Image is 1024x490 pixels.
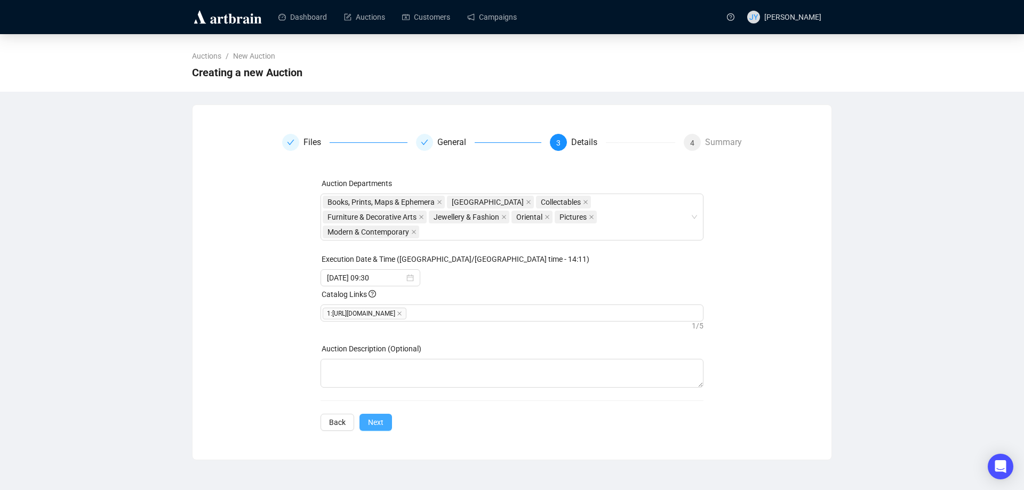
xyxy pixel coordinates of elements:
[437,134,475,151] div: General
[419,214,424,220] span: close
[541,196,581,208] span: Collectables
[516,211,542,223] span: Oriental
[402,3,450,31] a: Customers
[322,255,589,263] label: Execution Date & Time (Europe/London time - 14:11)
[287,139,294,146] span: check
[192,64,302,81] span: Creating a new Auction
[684,134,742,151] div: 4Summary
[397,311,402,316] span: close
[327,211,417,223] span: Furniture & Decorative Arts
[327,196,435,208] span: Books, Prints, Maps & Ephemera
[411,229,417,235] span: close
[282,134,407,151] div: Files
[749,11,758,23] span: JY
[278,3,327,31] a: Dashboard
[323,196,445,208] span: Books, Prints, Maps & Ephemera
[323,308,406,319] span: 1 : [URL][DOMAIN_NAME]
[550,134,675,151] div: 3Details
[583,199,588,205] span: close
[321,414,354,431] button: Back
[226,50,229,62] li: /
[327,226,409,238] span: Modern & Contemporary
[437,199,442,205] span: close
[421,139,428,146] span: check
[589,214,594,220] span: close
[190,50,223,62] a: Auctions
[231,50,277,62] a: New Auction
[344,3,385,31] a: Auctions
[526,199,531,205] span: close
[323,226,419,238] span: Modern & Contemporary
[511,211,553,223] span: Oriental
[369,290,376,298] span: question-circle
[322,290,376,299] span: Catalog Links
[536,196,591,208] span: Collectables
[727,13,734,21] span: question-circle
[434,211,499,223] span: Jewellery & Fashion
[545,214,550,220] span: close
[321,322,704,330] div: 1 / 5
[323,211,427,223] span: Furniture & Decorative Arts
[501,214,507,220] span: close
[329,416,346,428] span: Back
[429,211,509,223] span: Jewellery & Fashion
[764,13,821,21] span: [PERSON_NAME]
[452,196,524,208] span: [GEOGRAPHIC_DATA]
[303,134,330,151] div: Files
[690,139,694,147] span: 4
[559,211,587,223] span: Pictures
[368,416,383,428] span: Next
[447,196,534,208] span: Channel Islands
[416,134,541,151] div: General
[322,179,392,188] label: Auction Departments
[467,3,517,31] a: Campaigns
[322,344,421,353] label: Auction Description (Optional)
[327,272,404,284] input: Select date
[705,134,742,151] div: Summary
[192,9,263,26] img: logo
[555,211,597,223] span: Pictures
[359,414,392,431] button: Next
[571,134,606,151] div: Details
[988,454,1013,479] div: Open Intercom Messenger
[556,139,561,147] span: 3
